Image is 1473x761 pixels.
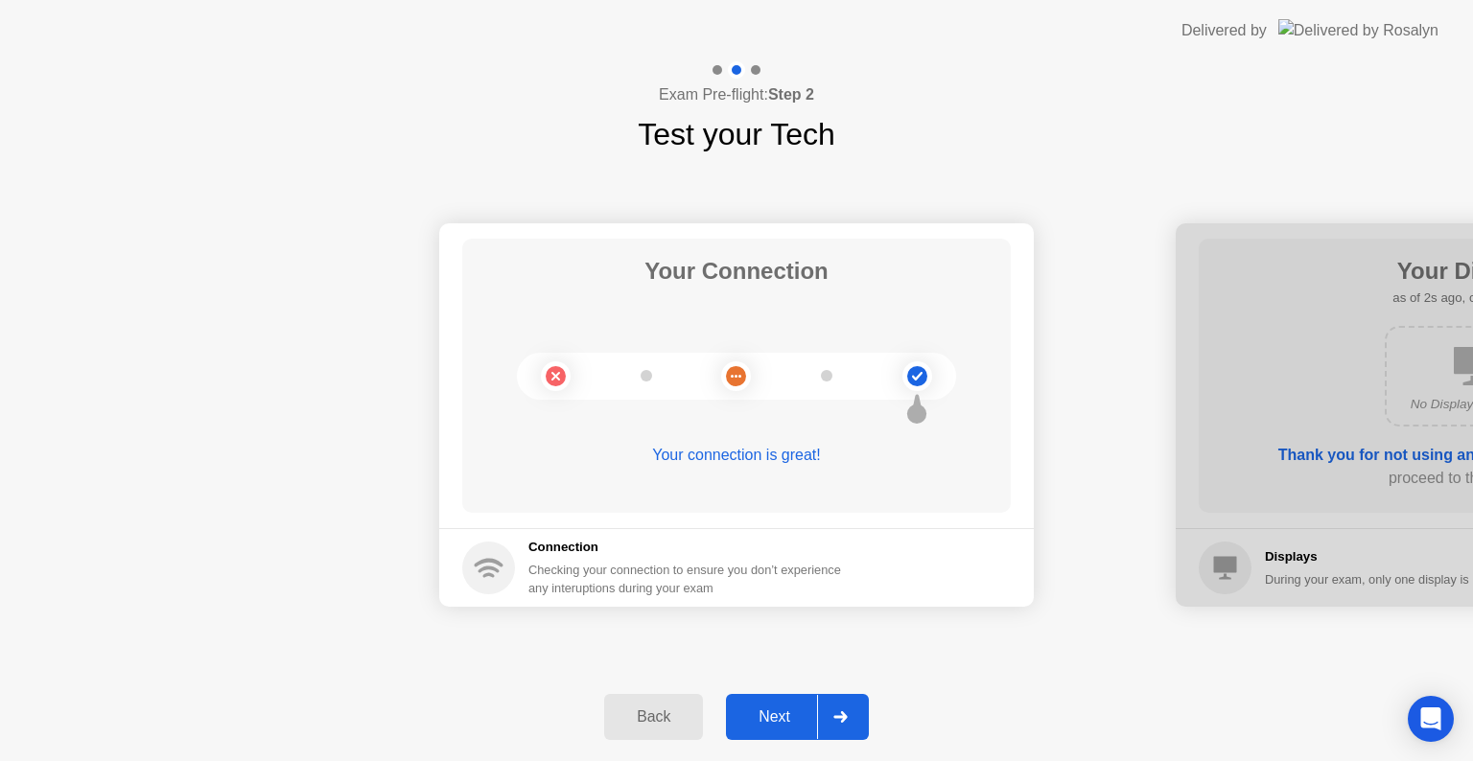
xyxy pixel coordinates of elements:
div: Next [732,708,817,726]
div: Delivered by [1181,19,1267,42]
button: Next [726,694,869,740]
div: Back [610,708,697,726]
div: Open Intercom Messenger [1408,696,1454,742]
h5: Connection [528,538,853,557]
h1: Your Connection [644,254,829,288]
b: Step 2 [768,86,814,103]
div: Checking your connection to ensure you don’t experience any interuptions during your exam [528,561,853,597]
h4: Exam Pre-flight: [659,83,814,106]
button: Back [604,694,703,740]
div: Your connection is great! [462,444,1011,467]
img: Delivered by Rosalyn [1278,19,1438,41]
h1: Test your Tech [638,111,835,157]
